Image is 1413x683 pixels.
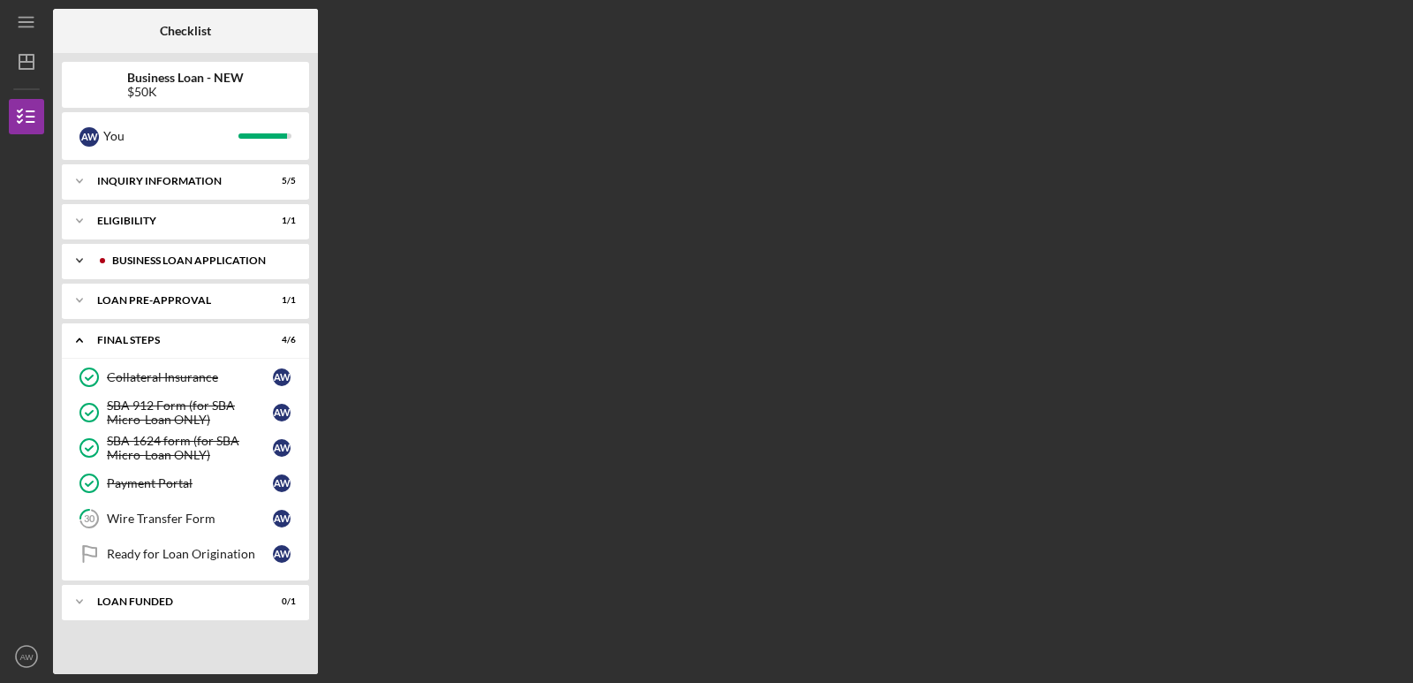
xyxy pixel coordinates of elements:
[97,176,252,186] div: INQUIRY INFORMATION
[112,255,287,266] div: BUSINESS LOAN APPLICATION
[160,24,211,38] b: Checklist
[71,501,300,536] a: 30Wire Transfer FormAW
[71,360,300,395] a: Collateral InsuranceAW
[79,127,99,147] div: A W
[107,547,273,561] div: Ready for Loan Origination
[84,513,95,525] tspan: 30
[97,295,252,306] div: LOAN PRE-APPROVAL
[97,596,252,607] div: LOAN FUNDED
[127,71,244,85] b: Business Loan - NEW
[71,430,300,466] a: SBA 1624 form (for SBA Micro-Loan ONLY)AW
[97,335,252,345] div: FINAL STEPS
[264,335,296,345] div: 4 / 6
[264,176,296,186] div: 5 / 5
[264,216,296,226] div: 1 / 1
[9,639,44,674] button: AW
[273,439,291,457] div: A W
[107,434,273,462] div: SBA 1624 form (for SBA Micro-Loan ONLY)
[103,121,238,151] div: You
[71,536,300,572] a: Ready for Loan OriginationAW
[273,474,291,492] div: A W
[97,216,252,226] div: ELIGIBILITY
[107,512,273,526] div: Wire Transfer Form
[264,295,296,306] div: 1 / 1
[273,368,291,386] div: A W
[19,652,34,662] text: AW
[71,466,300,501] a: Payment PortalAW
[107,398,273,427] div: SBA 912 Form (for SBA Micro-Loan ONLY)
[71,395,300,430] a: SBA 912 Form (for SBA Micro-Loan ONLY)AW
[273,404,291,421] div: A W
[273,510,291,527] div: A W
[107,370,273,384] div: Collateral Insurance
[127,85,244,99] div: $50K
[107,476,273,490] div: Payment Portal
[273,545,291,563] div: A W
[264,596,296,607] div: 0 / 1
